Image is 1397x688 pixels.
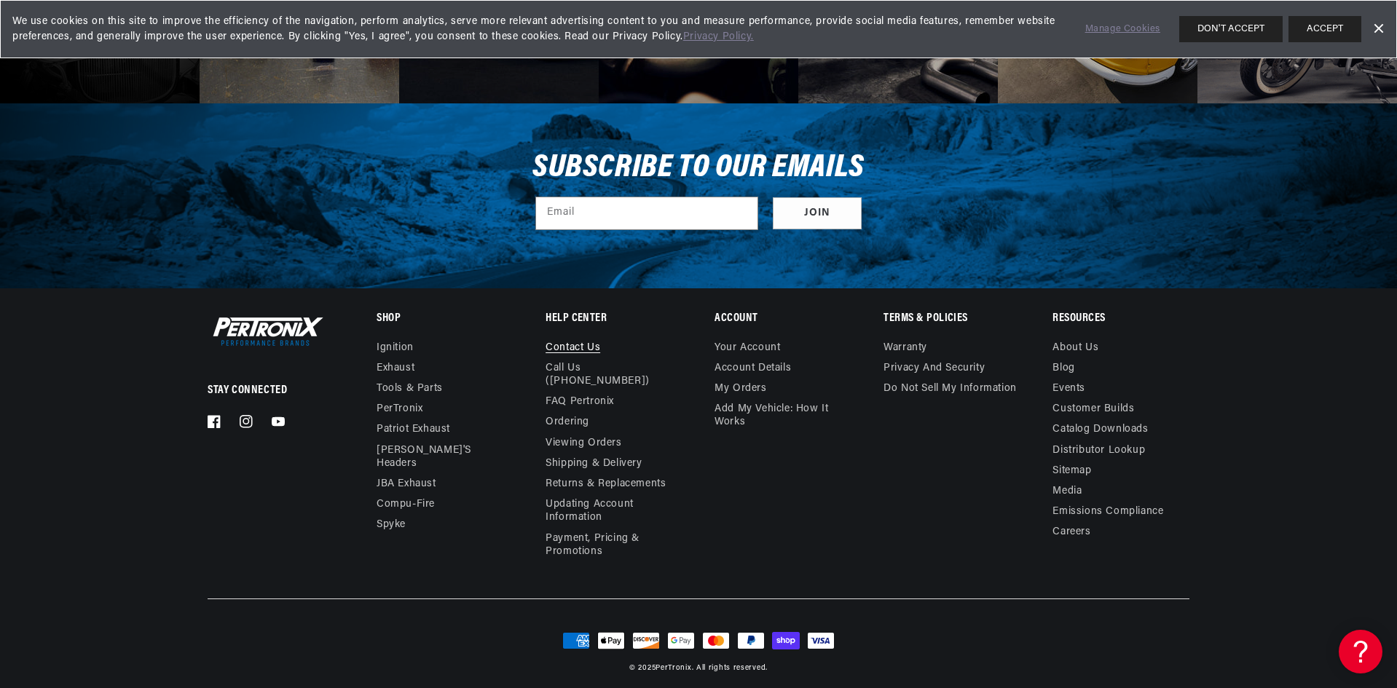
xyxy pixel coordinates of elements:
img: Pertronix [208,314,324,349]
a: My orders [715,379,766,399]
a: Shipping & Delivery [546,454,642,474]
a: PerTronix [377,399,422,419]
a: Ordering [546,412,589,432]
a: Catalog Downloads [1052,419,1148,440]
a: Tools & Parts [377,379,443,399]
a: JBA Exhaust [377,474,436,494]
a: Blog [1052,358,1074,379]
a: Events [1052,379,1085,399]
a: Privacy Policy. [683,31,754,42]
a: Ignition [377,341,414,358]
a: Warranty [884,341,927,358]
a: Distributor Lookup [1052,440,1145,461]
a: Add My Vehicle: How It Works [715,399,851,432]
span: We use cookies on this site to improve the efficiency of the navigation, perform analytics, serve... [12,14,1065,44]
a: Compu-Fire [377,494,435,515]
a: Exhaust [377,358,414,379]
a: Your account [715,341,780,358]
a: Contact us [546,341,600,358]
small: © 2025 . [629,664,693,672]
a: Updating Account Information [546,494,671,528]
input: Email [536,197,757,229]
a: [PERSON_NAME]'s Headers [377,440,502,474]
a: Media [1052,481,1082,502]
a: Account details [715,358,791,379]
button: Subscribe [773,197,862,230]
a: Careers [1052,522,1090,542]
a: PerTronix [656,664,691,672]
a: Viewing Orders [546,433,621,454]
a: Do not sell my information [884,379,1017,399]
button: ACCEPT [1288,16,1361,42]
h3: Subscribe to our emails [532,154,865,182]
a: Payment, Pricing & Promotions [546,529,682,562]
a: Emissions compliance [1052,502,1163,522]
a: Dismiss Banner [1367,18,1389,40]
a: About Us [1052,341,1098,358]
p: Stay Connected [208,383,329,398]
a: FAQ Pertronix [546,392,614,412]
small: All rights reserved. [696,664,768,672]
a: Returns & Replacements [546,474,666,494]
a: Privacy and Security [884,358,985,379]
a: Sitemap [1052,461,1091,481]
a: Manage Cookies [1085,22,1160,37]
a: Customer Builds [1052,399,1134,419]
a: Spyke [377,515,406,535]
button: DON'T ACCEPT [1179,16,1283,42]
a: Call Us ([PHONE_NUMBER]) [546,358,671,392]
a: Patriot Exhaust [377,419,450,440]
